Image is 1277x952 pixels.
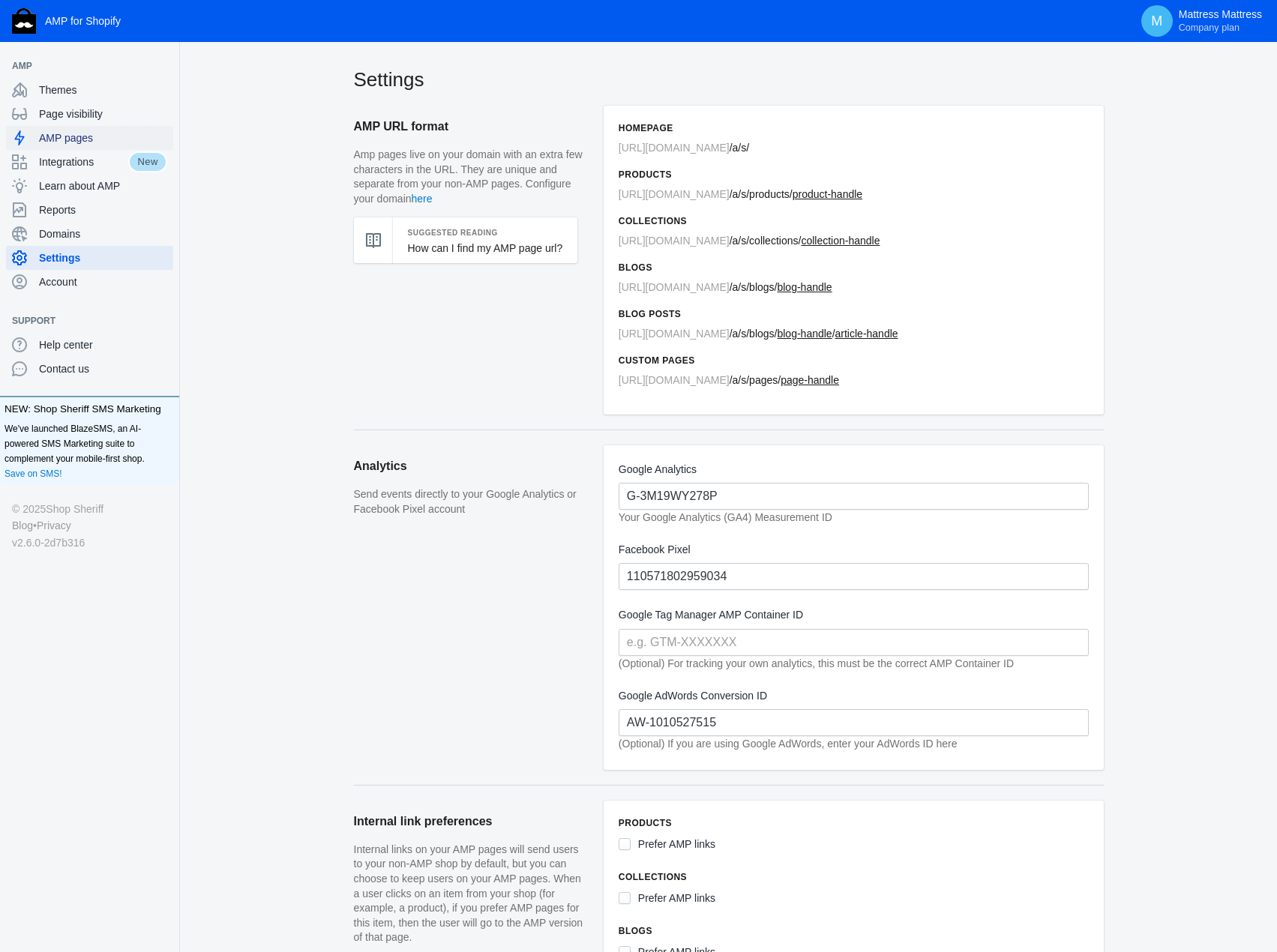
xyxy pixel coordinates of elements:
p: Send events directly to your Google Analytics or Facebook Pixel account [354,487,589,516]
h6: Blogs [619,260,1089,275]
a: AMP pages [6,126,173,150]
u: article-handle [835,328,898,340]
span: AMP pages [39,130,167,145]
span: [URL][DOMAIN_NAME] [619,281,730,293]
label: Google Tag Manager AMP Container ID [619,606,1089,624]
a: Learn about AMP [6,174,173,198]
span: a/s [733,328,747,340]
h6: Homepage [619,121,1089,136]
h6: Collections [619,870,1089,885]
label: Facebook Pixel [619,540,1089,559]
span: / /collections/ [619,235,880,247]
span: [URL][DOMAIN_NAME] [619,235,730,247]
span: Reports [39,202,167,217]
span: AMP for Shopify [45,15,121,27]
a: Save on SMS! [4,466,62,481]
h2: AMP URL format [354,106,589,148]
span: a/s [733,281,747,293]
u: collection-handle [801,235,880,247]
label: Prefer AMP links [638,889,715,908]
h2: Internal link preferences [354,801,589,843]
em: Your Google Analytics (GA4) Measurement ID [619,511,832,523]
h2: Analytics [354,445,589,487]
span: Company plan [1179,22,1240,34]
span: [URL][DOMAIN_NAME] [619,188,730,200]
a: here [412,193,433,205]
h5: Suggested Reading [408,225,563,241]
em: (Optional) If you are using Google AdWords, enter your AdWords ID here [619,738,958,750]
a: Reports [6,198,173,222]
h6: Blogs [619,924,1089,939]
span: [URL][DOMAIN_NAME] [619,374,730,386]
p: Internal links on your AMP pages will send users to your non-AMP shop by default, but you can cho... [354,843,589,945]
span: M [1150,13,1165,28]
a: Blog [12,517,33,534]
h6: Products [619,816,1089,831]
button: Add a sales channel [152,63,176,69]
h2: Settings [354,66,1104,93]
span: [URL][DOMAIN_NAME] [619,142,730,154]
span: Page visibility [39,106,167,121]
a: Themes [6,78,173,102]
span: / [619,142,749,154]
div: • [12,517,167,534]
label: Google AdWords Conversion ID [619,687,1089,705]
span: / /blogs/ / [619,328,898,340]
a: IntegrationsNew [6,150,173,174]
div: v2.6.0-2d7b316 [12,534,167,551]
button: Add a sales channel [152,318,176,324]
h6: Collections [619,214,1089,229]
span: / /blogs/ [619,281,832,293]
u: blog-handle [777,281,832,293]
u: blog-handle [777,328,832,340]
a: Shop Sheriff [46,501,103,517]
h6: Blog posts [619,307,1089,322]
iframe: Drift Widget Chat Controller [1202,877,1259,934]
span: Themes [39,82,167,97]
span: / /products/ [619,188,862,200]
u: page-handle [781,374,839,386]
span: New [128,151,167,172]
h6: Products [619,167,1089,182]
span: Contact us [39,361,167,376]
a: Contact us [6,357,173,381]
a: Domains [6,222,173,246]
span: Account [39,274,167,289]
input: e.g. XXXXXXXXXXX [619,563,1089,590]
label: Google Analytics [619,460,1089,479]
a: How can I find my AMP page url? [408,242,563,254]
p: Amp pages live on your domain with an extra few characters in the URL. They are unique and separa... [354,148,589,206]
div: © 2025 [12,501,167,517]
span: Domains [39,226,167,241]
span: [URL][DOMAIN_NAME] [619,328,730,340]
input: e.g. G-XXXXXXX [619,483,1089,510]
img: Shop Sheriff Logo [12,8,36,34]
label: Prefer AMP links [638,835,715,854]
span: Integrations [39,154,128,169]
span: Settings [39,250,167,265]
span: a/s [733,188,747,200]
span: / /pages/ [619,374,839,386]
a: Privacy [37,517,71,534]
span: a/s/ [733,142,750,154]
span: AMP [12,58,152,73]
h6: Custom pages [619,353,1089,368]
span: Help center [39,337,167,352]
span: a/s [733,374,747,386]
a: Page visibility [6,102,173,126]
span: Learn about AMP [39,178,167,193]
p: Mattress Mattress [1179,8,1262,34]
em: (Optional) For tracking your own analytics, this must be the correct AMP Container ID [619,657,1014,669]
u: product-handle [793,188,862,200]
input: e.g. AW-XXXXXXX [619,709,1089,736]
input: e.g. GTM-XXXXXXX [619,629,1089,656]
span: Support [12,313,152,328]
span: a/s [733,235,747,247]
a: Account [6,270,173,294]
a: Settings [6,246,173,270]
